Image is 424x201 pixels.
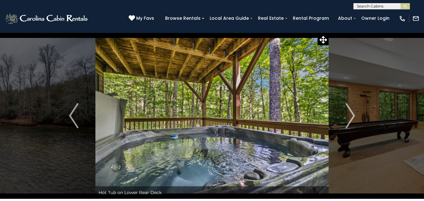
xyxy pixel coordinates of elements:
[329,33,372,199] button: Next
[399,15,406,22] img: phone-regular-white.png
[346,103,355,128] img: arrow
[412,15,419,22] img: mail-regular-white.png
[69,103,78,128] img: arrow
[207,13,252,23] a: Local Area Guide
[52,33,95,199] button: Previous
[136,15,154,22] span: My Favs
[335,13,355,23] a: About
[255,13,287,23] a: Real Estate
[5,12,89,25] img: White-1-2.png
[95,186,329,199] div: Hot Tub on Lower Rear Deck
[129,15,156,22] a: My Favs
[358,13,393,23] a: Owner Login
[290,13,332,23] a: Rental Program
[162,13,204,23] a: Browse Rentals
